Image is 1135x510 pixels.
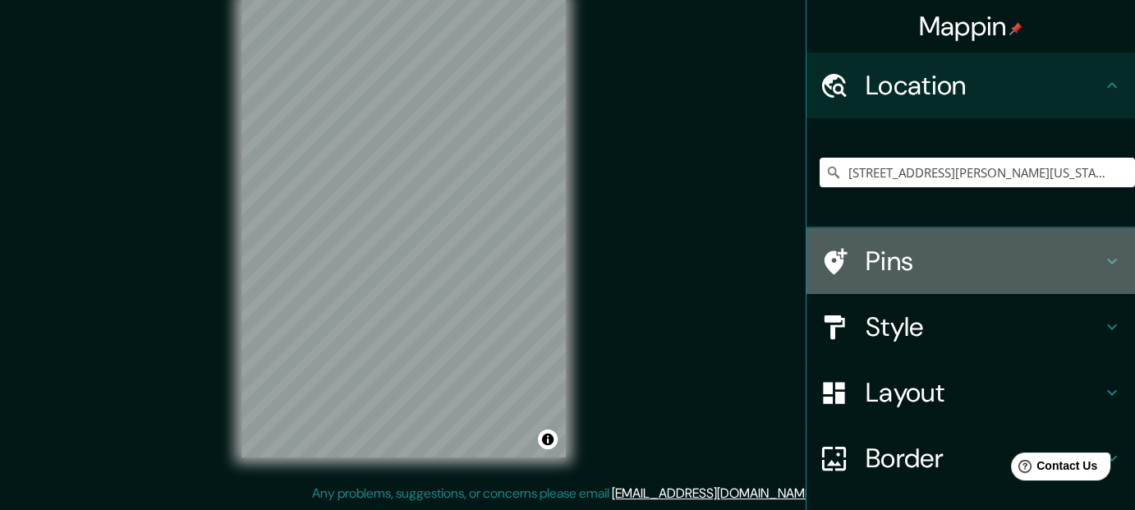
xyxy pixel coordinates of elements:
[866,442,1102,475] h4: Border
[612,485,815,502] a: [EMAIL_ADDRESS][DOMAIN_NAME]
[820,158,1135,187] input: Pick your city or area
[312,484,817,503] p: Any problems, suggestions, or concerns please email .
[989,446,1117,492] iframe: Help widget launcher
[1009,22,1022,35] img: pin-icon.png
[806,294,1135,360] div: Style
[806,425,1135,491] div: Border
[806,53,1135,118] div: Location
[806,228,1135,294] div: Pins
[866,376,1102,409] h4: Layout
[866,245,1102,278] h4: Pins
[919,10,1023,43] h4: Mappin
[866,69,1102,102] h4: Location
[538,430,558,449] button: Toggle attribution
[806,360,1135,425] div: Layout
[866,310,1102,343] h4: Style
